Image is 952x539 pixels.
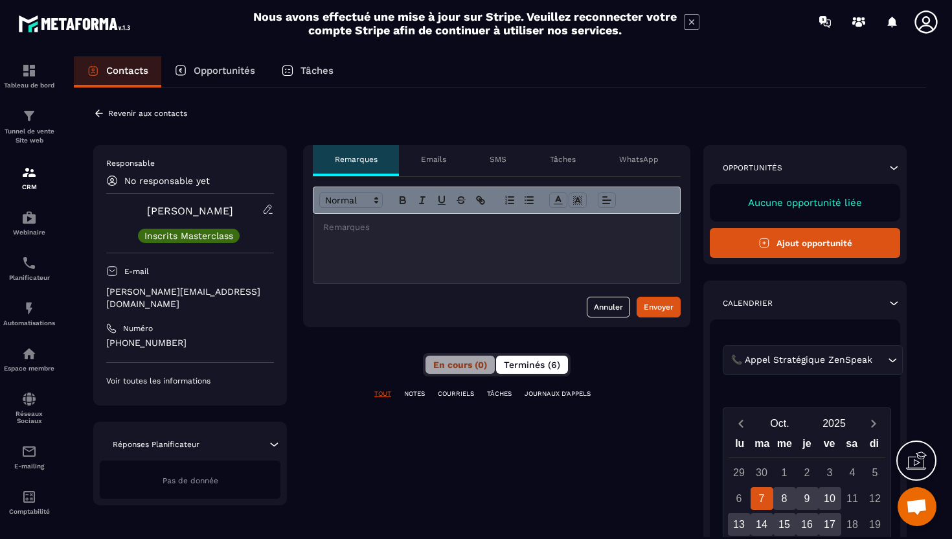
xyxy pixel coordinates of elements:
p: SMS [490,154,506,165]
p: Emails [421,154,446,165]
span: En cours (0) [433,360,487,370]
div: Search for option [723,345,903,375]
a: automationsautomationsAutomatisations [3,291,55,336]
p: TÂCHES [487,389,512,398]
div: 3 [819,461,841,484]
p: Tâches [550,154,576,165]
p: Revenir aux contacts [108,109,187,118]
div: 16 [796,513,819,536]
p: Webinaire [3,229,55,236]
img: automations [21,210,37,225]
div: je [796,435,819,457]
button: En cours (0) [425,356,495,374]
p: WhatsApp [619,154,659,165]
p: E-mailing [3,463,55,470]
div: 13 [728,513,751,536]
p: [PHONE_NUMBER] [106,337,274,349]
div: 19 [864,513,887,536]
button: Envoyer [637,297,681,317]
img: automations [21,346,37,361]
a: accountantaccountantComptabilité [3,479,55,525]
img: formation [21,165,37,180]
p: [PERSON_NAME][EMAIL_ADDRESS][DOMAIN_NAME] [106,286,274,310]
div: 12 [864,487,887,510]
div: 15 [773,513,796,536]
p: Numéro [123,323,153,334]
div: 9 [796,487,819,510]
p: Inscrits Masterclass [144,231,233,240]
img: formation [21,63,37,78]
div: Envoyer [644,301,674,314]
div: 14 [751,513,773,536]
div: 18 [841,513,864,536]
div: 30 [751,461,773,484]
img: email [21,444,37,459]
img: scheduler [21,255,37,271]
p: No responsable yet [124,176,210,186]
p: Responsable [106,158,274,168]
button: Previous month [729,415,753,432]
p: Opportunités [194,65,255,76]
div: 4 [841,461,864,484]
input: Search for option [875,353,885,367]
p: Automatisations [3,319,55,327]
span: Pas de donnée [163,476,218,485]
span: Terminés (6) [504,360,560,370]
div: 1 [773,461,796,484]
p: CRM [3,183,55,190]
img: automations [21,301,37,316]
div: 2 [796,461,819,484]
div: 10 [819,487,841,510]
p: Réseaux Sociaux [3,410,55,424]
p: Espace membre [3,365,55,372]
p: Comptabilité [3,508,55,515]
p: NOTES [404,389,425,398]
a: [PERSON_NAME] [147,205,233,217]
a: Tâches [268,56,346,87]
a: social-networksocial-networkRéseaux Sociaux [3,382,55,434]
p: Calendrier [723,298,773,308]
div: me [773,435,796,457]
img: formation [21,108,37,124]
button: Open months overlay [753,412,807,435]
div: lu [729,435,751,457]
a: schedulerschedulerPlanificateur [3,246,55,291]
div: ve [818,435,841,457]
a: emailemailE-mailing [3,434,55,479]
div: 8 [773,487,796,510]
div: 7 [751,487,773,510]
a: formationformationTunnel de vente Site web [3,98,55,155]
div: 17 [819,513,841,536]
img: social-network [21,391,37,407]
p: Tunnel de vente Site web [3,127,55,145]
p: E-mail [124,266,149,277]
p: Contacts [106,65,148,76]
a: formationformationCRM [3,155,55,200]
p: Aucune opportunité liée [723,197,887,209]
p: TOUT [374,389,391,398]
div: 6 [728,487,751,510]
p: Planificateur [3,274,55,281]
p: Réponses Planificateur [113,439,199,450]
p: Opportunités [723,163,782,173]
button: Annuler [587,297,630,317]
div: di [863,435,885,457]
p: Remarques [335,154,378,165]
a: automationsautomationsEspace membre [3,336,55,382]
a: automationsautomationsWebinaire [3,200,55,246]
span: 📞 Appel Stratégique ZenSpeak [728,353,875,367]
div: 11 [841,487,864,510]
a: Contacts [74,56,161,87]
img: accountant [21,489,37,505]
p: Tâches [300,65,334,76]
p: JOURNAUX D'APPELS [525,389,591,398]
a: formationformationTableau de bord [3,53,55,98]
h2: Nous avons effectué une mise à jour sur Stripe. Veuillez reconnecter votre compte Stripe afin de ... [253,10,677,37]
div: 29 [728,461,751,484]
button: Terminés (6) [496,356,568,374]
p: Voir toutes les informations [106,376,274,386]
p: Tableau de bord [3,82,55,89]
p: COURRIELS [438,389,474,398]
a: Opportunités [161,56,268,87]
button: Ajout opportunité [710,228,900,258]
